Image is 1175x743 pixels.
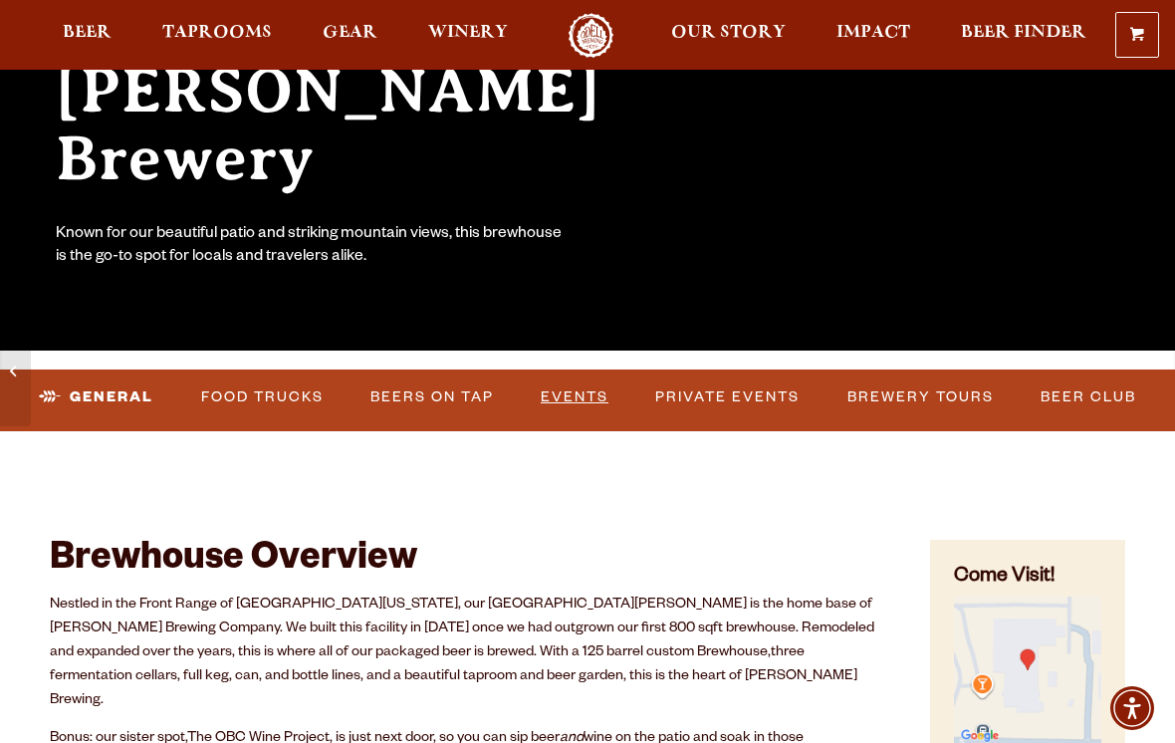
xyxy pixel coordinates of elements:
[415,13,521,58] a: Winery
[56,224,566,270] div: Known for our beautiful patio and striking mountain views, this brewhouse is the go-to spot for l...
[323,25,377,41] span: Gear
[50,13,124,58] a: Beer
[50,645,857,709] span: three fermentation cellars, full keg, can, and bottle lines, and a beautiful taproom and beer gar...
[362,374,502,420] a: Beers on Tap
[193,374,332,420] a: Food Trucks
[954,564,1101,593] h4: Come Visit!
[63,25,112,41] span: Beer
[533,374,616,420] a: Events
[823,13,923,58] a: Impact
[671,25,786,41] span: Our Story
[310,13,390,58] a: Gear
[149,13,285,58] a: Taprooms
[162,25,272,41] span: Taprooms
[1033,374,1144,420] a: Beer Club
[647,374,808,420] a: Private Events
[836,25,910,41] span: Impact
[961,25,1086,41] span: Beer Finder
[839,374,1002,420] a: Brewery Tours
[50,540,880,584] h2: Brewhouse Overview
[50,594,880,713] p: Nestled in the Front Range of [GEOGRAPHIC_DATA][US_STATE], our [GEOGRAPHIC_DATA][PERSON_NAME] is ...
[948,13,1099,58] a: Beer Finder
[554,13,628,58] a: Odell Home
[658,13,799,58] a: Our Story
[1110,686,1154,730] div: Accessibility Menu
[31,374,161,420] a: General
[428,25,508,41] span: Winery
